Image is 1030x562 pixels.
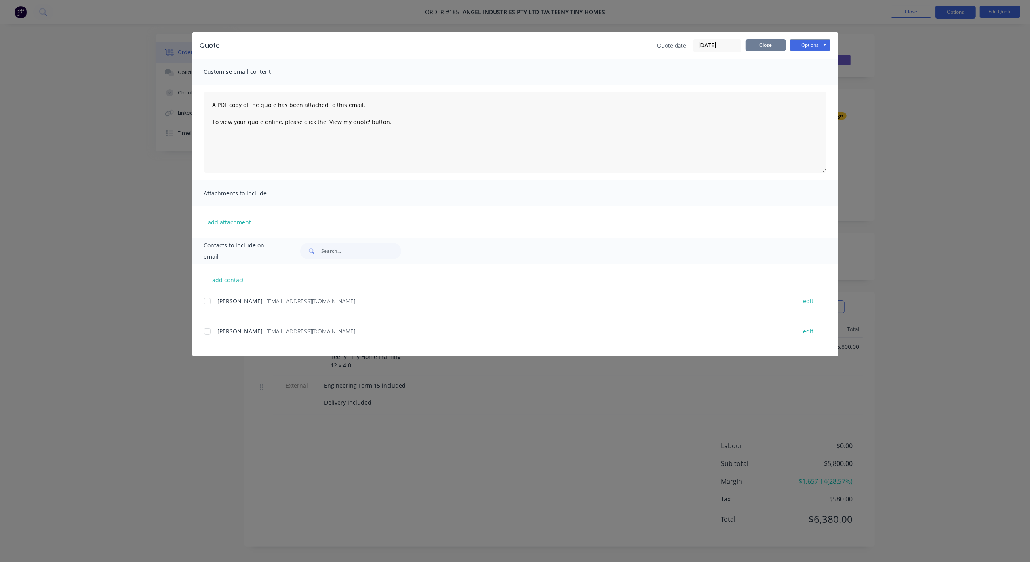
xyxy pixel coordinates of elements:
button: edit [798,326,819,337]
button: Options [790,39,830,51]
button: add attachment [204,216,255,228]
textarea: A PDF copy of the quote has been attached to this email. To view your quote online, please click ... [204,92,826,173]
button: Close [746,39,786,51]
button: edit [798,296,819,306]
input: Search... [321,243,401,259]
span: - [EMAIL_ADDRESS][DOMAIN_NAME] [263,327,356,335]
span: [PERSON_NAME] [218,297,263,305]
span: Customise email content [204,66,293,78]
span: Contacts to include on email [204,240,280,262]
span: - [EMAIL_ADDRESS][DOMAIN_NAME] [263,297,356,305]
span: Quote date [657,41,687,50]
span: [PERSON_NAME] [218,327,263,335]
span: Attachments to include [204,188,293,199]
button: add contact [204,274,253,286]
div: Quote [200,41,220,50]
